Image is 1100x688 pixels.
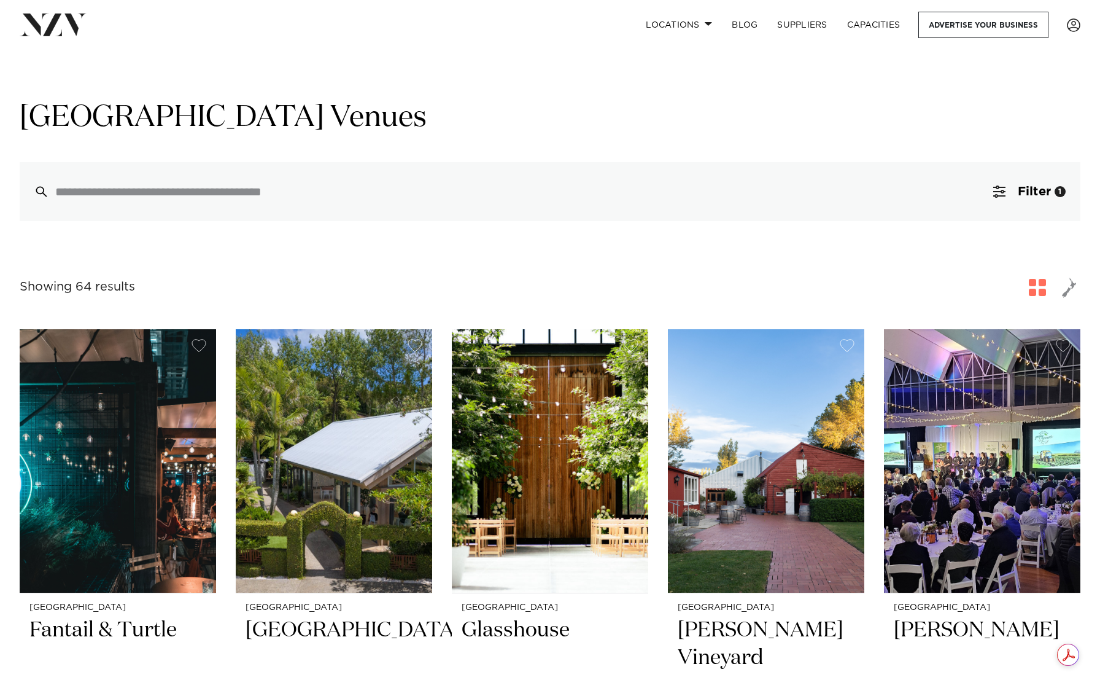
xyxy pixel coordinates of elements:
a: Capacities [837,12,910,38]
small: [GEOGRAPHIC_DATA] [678,603,854,612]
span: Filter [1018,186,1051,198]
a: Locations [636,12,722,38]
img: nzv-logo.png [20,14,87,36]
a: Advertise your business [918,12,1048,38]
a: BLOG [722,12,767,38]
small: [GEOGRAPHIC_DATA] [246,603,422,612]
div: Showing 64 results [20,278,135,297]
button: Filter1 [978,162,1080,221]
div: 1 [1055,186,1066,197]
small: [GEOGRAPHIC_DATA] [894,603,1071,612]
h1: [GEOGRAPHIC_DATA] Venues [20,99,1080,138]
a: SUPPLIERS [767,12,837,38]
small: [GEOGRAPHIC_DATA] [29,603,206,612]
small: [GEOGRAPHIC_DATA] [462,603,638,612]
